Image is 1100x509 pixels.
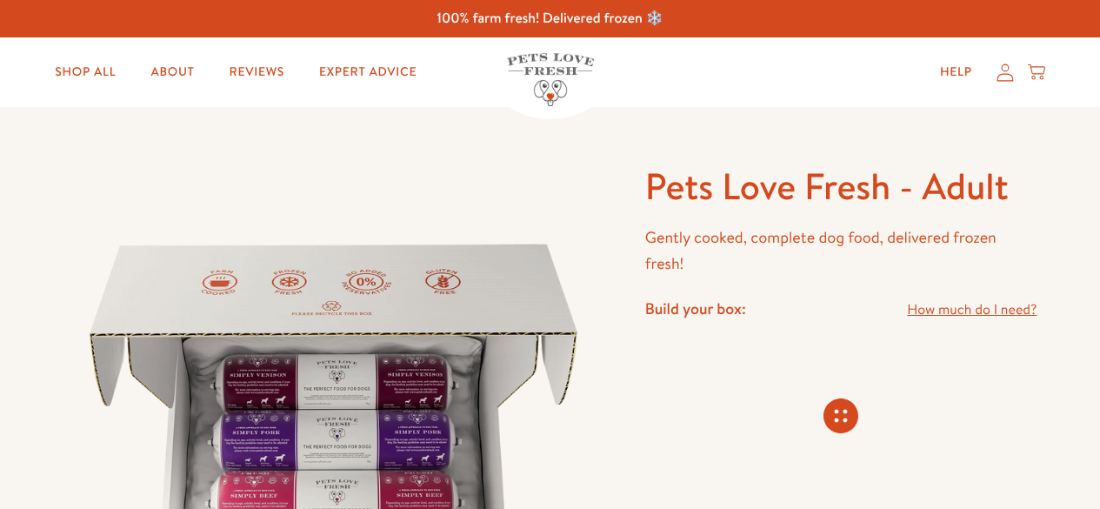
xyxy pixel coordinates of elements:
a: How much do I need? [907,298,1037,322]
a: Help [926,55,986,90]
svg: Connecting store [823,398,858,433]
a: Expert Advice [305,55,430,90]
h4: Build your box: [645,298,746,318]
p: Gently cooked, complete dog food, delivered frozen fresh! [645,224,1037,278]
a: Shop All [41,55,130,90]
a: About [137,55,208,90]
h1: Pets Love Fresh - Adult [645,163,1037,211]
img: Pets Love Fresh [507,53,594,106]
a: Reviews [216,55,298,90]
